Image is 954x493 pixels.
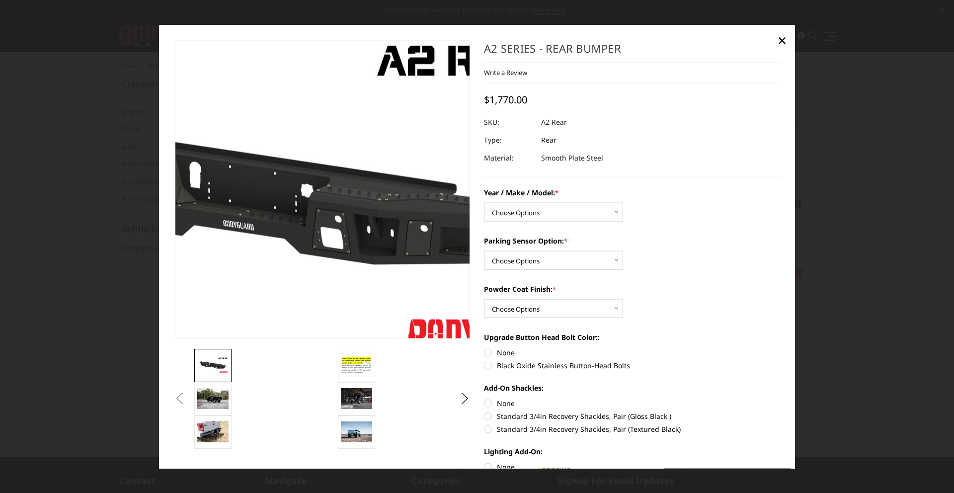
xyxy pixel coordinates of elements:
a: Close [774,32,790,48]
dd: A2 Rear [541,113,567,131]
label: None [484,347,780,358]
img: A2 Series - Rear Bumper [341,388,372,409]
img: A2 Series - Rear Bumper [197,356,229,374]
label: Year / Make / Model: [484,187,780,198]
span: $1,770.00 [484,93,527,106]
dd: Smooth Plate Steel [541,149,603,167]
iframe: Chat Widget [904,445,954,493]
img: A2 Series - Rear Bumper [341,421,372,442]
a: Write a Review [484,68,527,77]
label: None [484,398,780,409]
a: A2 Series - Rear Bumper [175,40,471,338]
img: A2 Series - Rear Bumper [341,354,372,376]
label: Standard 3/4in Recovery Shackles, Pair (Textured Black) [484,424,780,434]
dt: Type: [484,131,534,149]
label: Powder Coat Finish: [484,284,780,294]
label: Add-On Shackles: [484,383,780,393]
dd: Rear [541,131,556,149]
img: A2 Series - Rear Bumper [197,421,229,442]
dt: Material: [484,149,534,167]
label: Lighting Add-On: [484,446,780,457]
img: A2 Series - Rear Bumper [197,388,229,409]
label: Upgrade Button Head Bolt Color:: [484,332,780,342]
label: Standard 3/4in Recovery Shackles, Pair (Gloss Black ) [484,411,780,421]
label: Black Oxide Stainless Button-Head Bolts [484,360,780,371]
button: Previous [172,391,187,406]
button: Next [458,391,473,406]
dt: SKU: [484,113,534,131]
label: Parking Sensor Option: [484,236,780,246]
span: × [778,29,787,50]
h1: A2 Series - Rear Bumper [484,40,780,63]
label: None [484,462,780,472]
